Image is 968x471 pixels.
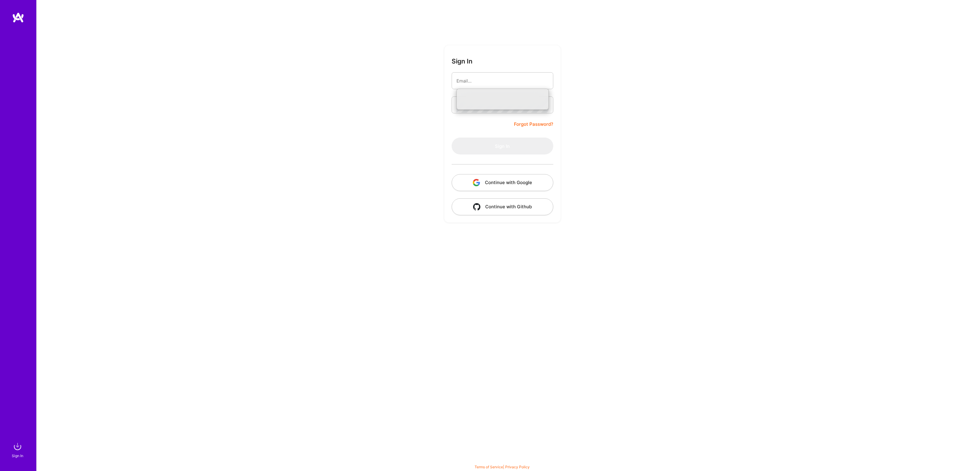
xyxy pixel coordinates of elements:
button: Continue with Github [452,198,553,215]
button: Sign In [452,138,553,154]
input: Email... [456,73,548,89]
img: sign in [11,440,24,453]
a: sign inSign In [13,440,24,459]
img: logo [12,12,24,23]
a: Privacy Policy [505,465,530,469]
button: Continue with Google [452,174,553,191]
h3: Sign In [452,57,473,65]
img: icon [473,179,480,186]
div: Sign In [12,453,23,459]
img: icon [473,203,480,210]
a: Forgot Password? [514,121,553,128]
span: | [475,465,530,469]
a: Terms of Service [475,465,503,469]
div: © 2025 ATeams Inc., All rights reserved. [36,453,968,468]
